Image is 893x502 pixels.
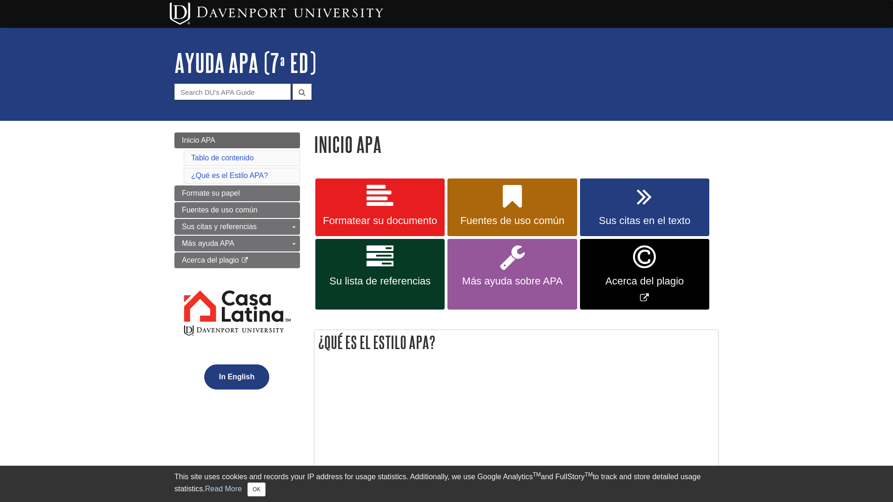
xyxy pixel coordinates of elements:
[314,132,719,156] h1: Inicio APA
[204,364,269,390] button: In English
[174,132,300,405] div: Guide Page Menu
[174,236,300,251] a: Más ayuda APA
[182,189,240,197] span: Formate su papel
[174,84,291,100] input: Search DU's APA Guide
[454,215,570,227] span: Fuentes de uso común
[182,223,257,231] span: Sus citas y referencias
[447,178,577,236] a: Fuentes de uso común
[174,219,300,235] a: Sus citas y referencias
[182,136,215,144] span: Inicio APA
[174,471,719,496] div: This site uses cookies and records your IP address for usage statistics. Additionally, we use Goo...
[447,239,577,310] a: Más ayuda sobre APA
[322,215,438,227] span: Formatear su documento
[533,471,540,478] sup: TM
[174,132,300,148] a: Inicio APA
[174,202,300,218] a: Fuentes de uso común
[241,258,249,264] i: This link opens in a new window
[587,215,702,227] span: Sus citas en el texto
[580,178,709,236] a: Sus citas en el texto
[202,373,272,381] a: In English
[580,239,709,310] a: Link opens in new window
[174,48,316,77] a: AYUDA APA (7ª ED)
[191,172,268,179] a: ¿Qué es el Estilo APA?
[454,275,570,287] span: Más ayuda sobre APA
[585,471,593,478] sup: TM
[174,252,300,268] a: Acerca del plagio
[182,206,258,214] span: Fuentes de uso común
[314,330,718,355] h2: ¿Qué es el Estilo APA?
[170,2,383,25] img: Davenport University
[315,178,445,236] a: Formatear su documento
[182,239,234,247] span: Más ayuda APA
[205,485,242,493] a: Read More
[322,275,438,287] span: Su lista de referencias
[174,185,300,201] a: Formate su papel
[247,482,266,496] button: Close
[587,275,702,287] span: Acerca del plagio
[182,256,239,264] span: Acerca del plagio
[191,154,253,162] a: Tablo de contenido
[315,239,445,310] a: Su lista de referencias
